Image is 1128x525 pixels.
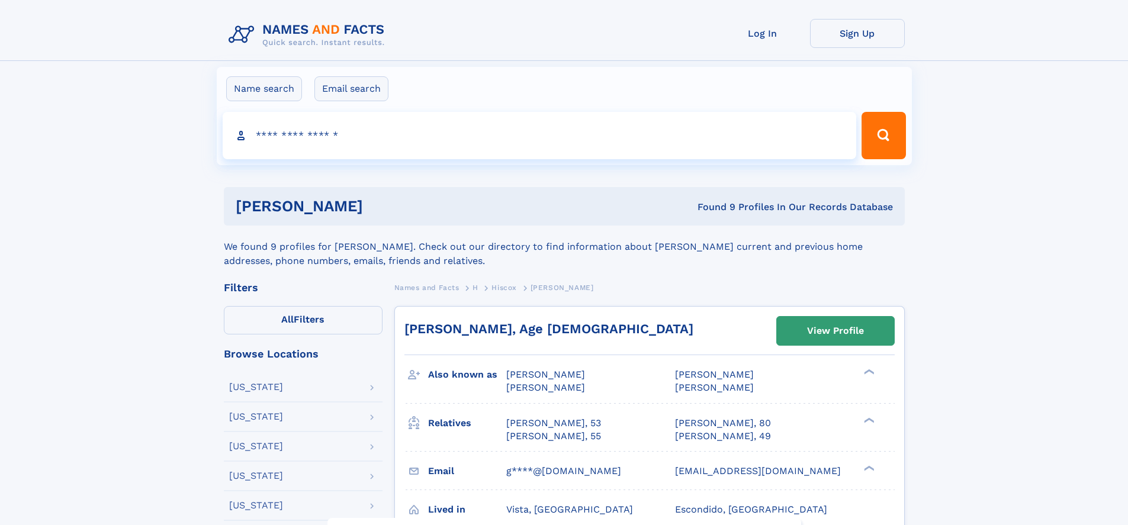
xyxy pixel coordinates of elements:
a: Names and Facts [394,280,459,295]
label: Name search [226,76,302,101]
div: Found 9 Profiles In Our Records Database [530,201,893,214]
span: All [281,314,294,325]
a: H [473,280,478,295]
span: [EMAIL_ADDRESS][DOMAIN_NAME] [675,465,841,476]
span: [PERSON_NAME] [531,284,594,292]
h3: Lived in [428,500,506,520]
div: ❯ [861,464,875,472]
div: [US_STATE] [229,382,283,392]
a: Sign Up [810,19,905,48]
span: Escondido, [GEOGRAPHIC_DATA] [675,504,827,515]
h3: Relatives [428,413,506,433]
div: View Profile [807,317,864,344]
h1: [PERSON_NAME] [236,199,531,214]
div: [US_STATE] [229,442,283,451]
div: [US_STATE] [229,501,283,510]
button: Search Button [862,112,905,159]
span: Hiscox [491,284,517,292]
a: [PERSON_NAME], 49 [675,430,771,443]
div: ❯ [861,368,875,376]
h3: Email [428,461,506,481]
a: [PERSON_NAME], 53 [506,417,601,430]
input: search input [223,112,857,159]
a: [PERSON_NAME], Age [DEMOGRAPHIC_DATA] [404,321,693,336]
div: ❯ [861,416,875,424]
div: Browse Locations [224,349,383,359]
span: Vista, [GEOGRAPHIC_DATA] [506,504,633,515]
a: Hiscox [491,280,517,295]
div: Filters [224,282,383,293]
a: View Profile [777,317,894,345]
span: [PERSON_NAME] [506,382,585,393]
div: [US_STATE] [229,471,283,481]
a: [PERSON_NAME], 80 [675,417,771,430]
span: [PERSON_NAME] [506,369,585,380]
img: Logo Names and Facts [224,19,394,51]
a: Log In [715,19,810,48]
span: [PERSON_NAME] [675,382,754,393]
span: H [473,284,478,292]
label: Email search [314,76,388,101]
div: We found 9 profiles for [PERSON_NAME]. Check out our directory to find information about [PERSON_... [224,226,905,268]
span: [PERSON_NAME] [675,369,754,380]
a: [PERSON_NAME], 55 [506,430,601,443]
h3: Also known as [428,365,506,385]
div: [US_STATE] [229,412,283,421]
label: Filters [224,306,383,334]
